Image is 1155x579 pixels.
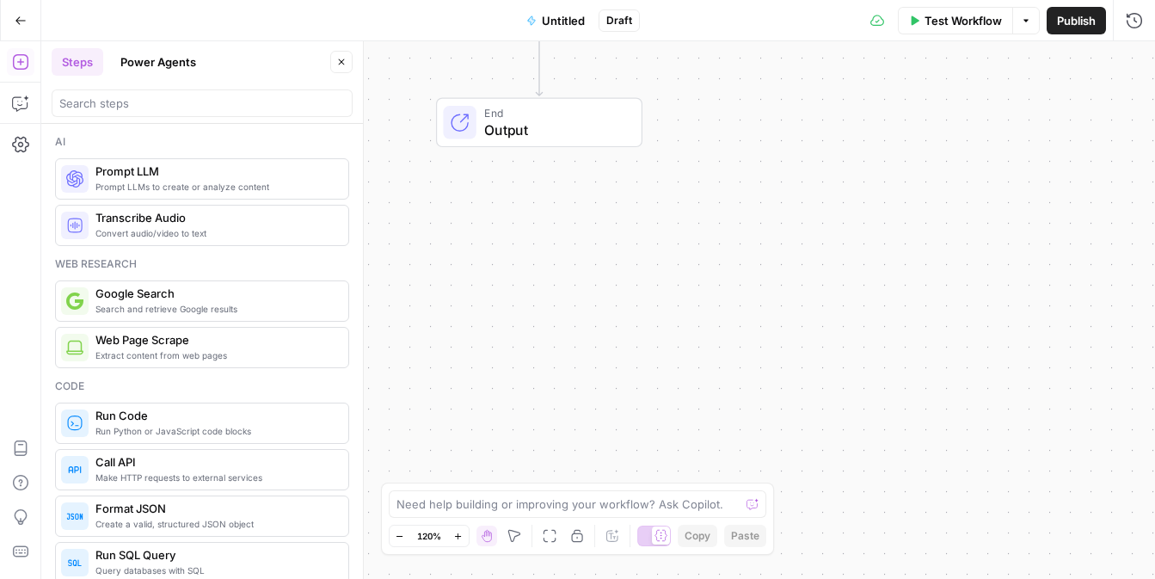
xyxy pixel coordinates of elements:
span: Prompt LLM [95,163,335,180]
span: Run Python or JavaScript code blocks [95,424,335,438]
span: Create a valid, structured JSON object [95,517,335,531]
div: EndOutput [379,98,699,148]
g: Edge from start to end [536,36,542,96]
span: 120% [417,529,441,543]
button: Publish [1047,7,1106,34]
span: End [484,105,624,121]
div: Web research [55,256,349,272]
span: Copy [685,528,710,544]
span: Call API [95,453,335,471]
button: Paste [724,525,766,547]
div: Code [55,379,349,394]
span: Prompt LLMs to create or analyze content [95,180,335,194]
span: Web Page Scrape [95,331,335,348]
div: Ai [55,134,349,150]
span: Format JSON [95,500,335,517]
button: Steps [52,48,103,76]
span: Output [484,120,624,140]
span: Run Code [95,407,335,424]
span: Paste [731,528,759,544]
span: Draft [606,13,632,28]
span: Transcribe Audio [95,209,335,226]
span: Test Workflow [925,12,1002,29]
button: Untitled [516,7,595,34]
span: Extract content from web pages [95,348,335,362]
span: Make HTTP requests to external services [95,471,335,484]
span: Run SQL Query [95,546,335,564]
span: Google Search [95,285,335,302]
span: Convert audio/video to text [95,226,335,240]
span: Untitled [542,12,585,29]
button: Power Agents [110,48,206,76]
button: Test Workflow [898,7,1012,34]
span: Search and retrieve Google results [95,302,335,316]
span: Publish [1057,12,1096,29]
button: Copy [678,525,717,547]
input: Search steps [59,95,345,112]
span: Query databases with SQL [95,564,335,577]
